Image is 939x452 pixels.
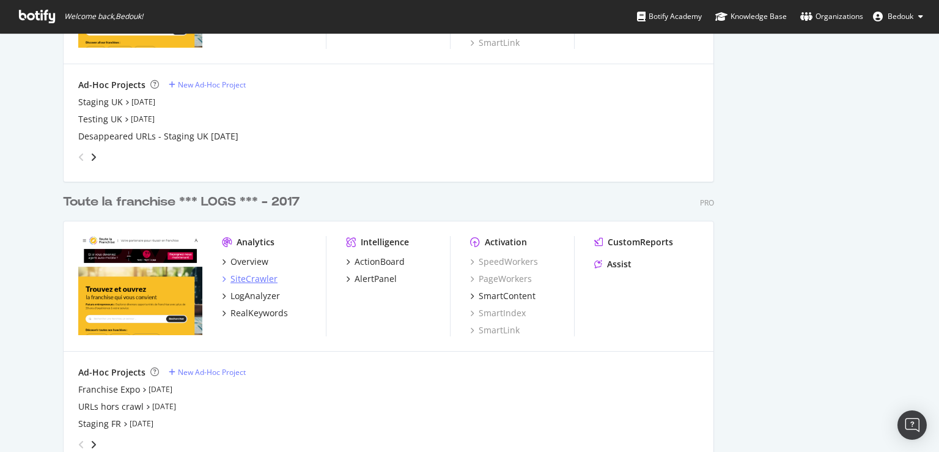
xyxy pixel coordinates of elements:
[89,439,98,451] div: angle-right
[863,7,933,26] button: Bedouk
[78,418,121,430] a: Staging FR
[169,367,246,377] a: New Ad-Hoc Project
[131,114,155,124] a: [DATE]
[470,273,532,285] a: PageWorkers
[152,401,176,412] a: [DATE]
[230,273,278,285] div: SiteCrawler
[715,10,787,23] div: Knowledge Base
[178,80,246,90] div: New Ad-Hoc Project
[470,256,538,268] a: SpeedWorkers
[78,130,238,143] a: Desappeared URLs - Staging UK [DATE]
[470,324,520,336] a: SmartLink
[700,198,714,208] div: Pro
[355,256,405,268] div: ActionBoard
[637,10,702,23] div: Botify Academy
[149,384,172,395] a: [DATE]
[73,147,89,167] div: angle-left
[470,37,520,49] a: SmartLink
[594,258,632,270] a: Assist
[346,256,405,268] a: ActionBoard
[78,383,140,396] a: Franchise Expo
[78,113,122,125] a: Testing UK
[230,307,288,319] div: RealKeywords
[64,12,143,21] span: Welcome back, Bedouk !
[608,236,673,248] div: CustomReports
[222,307,288,319] a: RealKeywords
[63,193,304,211] a: Toute la franchise *** LOGS *** - 2017
[594,236,673,248] a: CustomReports
[470,290,536,302] a: SmartContent
[237,236,274,248] div: Analytics
[897,410,927,440] div: Open Intercom Messenger
[78,236,202,335] img: toute-la-franchise.com
[78,96,123,108] a: Staging UK
[607,258,632,270] div: Assist
[485,236,527,248] div: Activation
[78,401,144,413] a: URLs hors crawl
[178,367,246,377] div: New Ad-Hoc Project
[346,273,397,285] a: AlertPanel
[89,151,98,163] div: angle-right
[355,273,397,285] div: AlertPanel
[63,193,300,211] div: Toute la franchise *** LOGS *** - 2017
[222,273,278,285] a: SiteCrawler
[888,11,913,21] span: Bedouk
[479,290,536,302] div: SmartContent
[169,80,246,90] a: New Ad-Hoc Project
[361,236,409,248] div: Intelligence
[230,290,280,302] div: LogAnalyzer
[470,307,526,319] a: SmartIndex
[222,290,280,302] a: LogAnalyzer
[800,10,863,23] div: Organizations
[78,366,145,379] div: Ad-Hoc Projects
[230,256,268,268] div: Overview
[222,256,268,268] a: Overview
[131,97,155,107] a: [DATE]
[78,79,145,91] div: Ad-Hoc Projects
[130,418,153,429] a: [DATE]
